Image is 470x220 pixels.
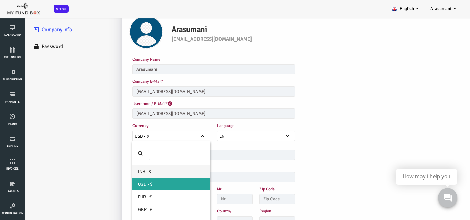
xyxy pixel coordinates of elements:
label: Username / E-Mail* [114,100,153,106]
h2: Arasumani [153,22,320,34]
label: Nr [198,185,202,192]
li: GBP - £ [114,202,191,215]
span: EN [199,132,276,139]
li: INR - ₹ [114,164,191,177]
span: Arasumani [430,6,451,11]
h4: My profile [14,7,103,17]
input: Company Name [114,63,276,73]
input: Zip Code [241,193,276,203]
a: Company Info [9,20,103,37]
small: [EMAIL_ADDRESS][DOMAIN_NAME] [153,34,320,42]
label: Country [198,207,212,213]
img: mfboff.png [7,1,40,15]
label: Language [198,122,215,128]
span: EN [198,130,276,140]
input: Nr [198,193,234,203]
div: How may i help you [403,174,450,180]
iframe: Launcher button frame [432,182,463,213]
li: USD - $ [114,177,191,189]
input: Website URL [114,171,276,181]
span: USD - $ [114,130,191,140]
input: Phone [114,149,276,159]
a: Password [9,37,103,54]
label: Company E-Mail* [114,78,145,84]
label: Zip Code [241,185,256,192]
label: Region [241,207,253,213]
label: Currency [114,122,130,128]
input: Username / E-Mail [114,107,276,118]
input: Company E-Mail [114,85,276,96]
span: USD - $ [114,132,191,139]
label: Company Name [114,56,141,62]
span: V 1.98 [54,5,69,13]
a: V 1.98 [54,6,69,11]
li: EUR - € [114,190,191,202]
